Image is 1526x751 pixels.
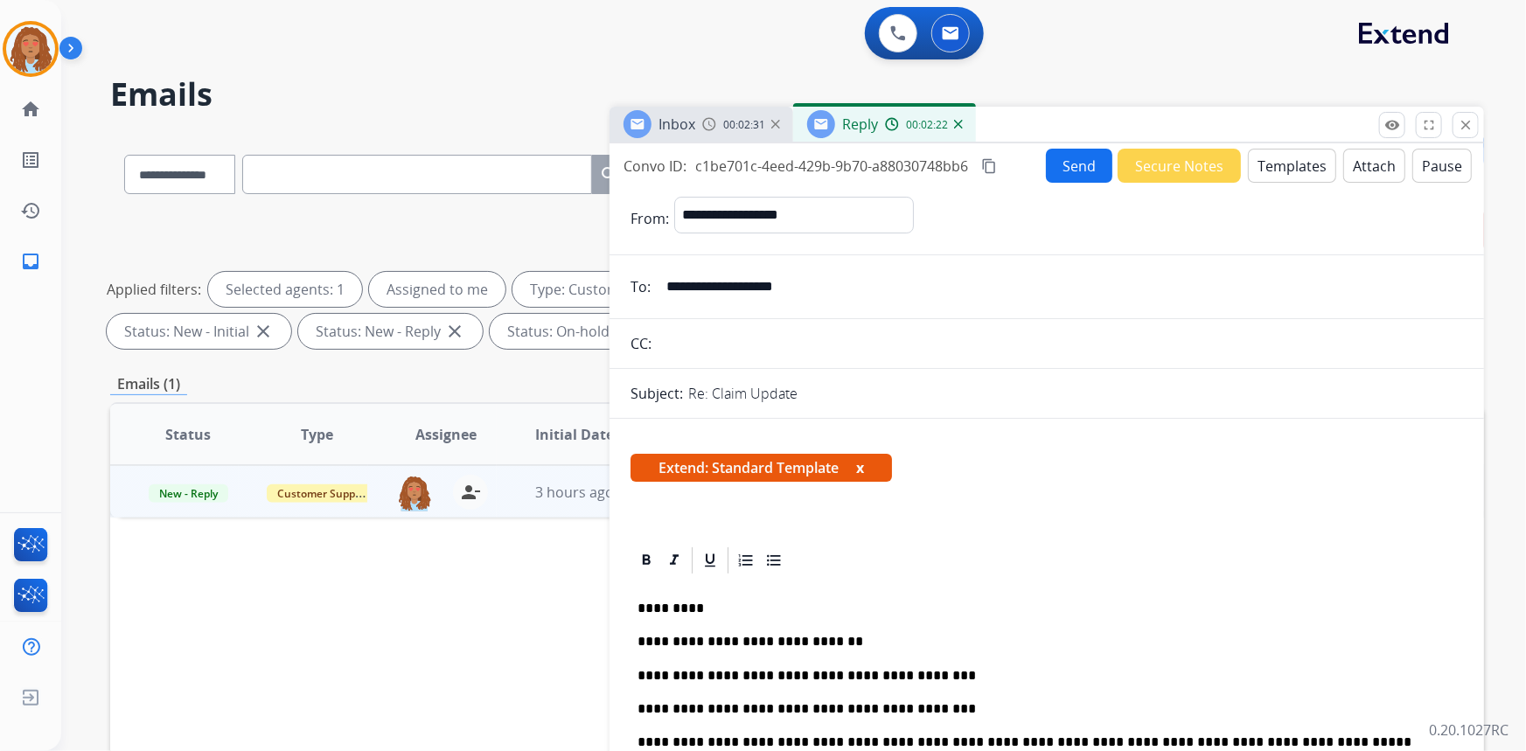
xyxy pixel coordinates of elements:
[1458,117,1474,133] mat-icon: close
[298,314,483,349] div: Status: New - Reply
[110,373,187,395] p: Emails (1)
[301,424,333,445] span: Type
[1421,117,1437,133] mat-icon: fullscreen
[20,251,41,272] mat-icon: inbox
[20,150,41,170] mat-icon: list_alt
[267,484,380,503] span: Customer Support
[460,482,481,503] mat-icon: person_remove
[535,424,614,445] span: Initial Date
[723,118,765,132] span: 00:02:31
[631,454,892,482] span: Extend: Standard Template
[1118,149,1241,183] button: Secure Notes
[1384,117,1400,133] mat-icon: remove_red_eye
[6,24,55,73] img: avatar
[842,115,878,134] span: Reply
[695,156,968,176] span: c1be701c-4eed-429b-9b70-a88030748bb6
[512,272,734,307] div: Type: Customer Support
[490,314,717,349] div: Status: On-hold – Internal
[633,547,659,574] div: Bold
[20,200,41,221] mat-icon: history
[535,483,614,502] span: 3 hours ago
[658,115,695,134] span: Inbox
[761,547,787,574] div: Bullet List
[397,475,432,511] img: agent-avatar
[856,457,864,478] button: x
[599,164,620,185] mat-icon: search
[20,99,41,120] mat-icon: home
[1046,149,1112,183] button: Send
[165,424,211,445] span: Status
[107,314,291,349] div: Status: New - Initial
[444,321,465,342] mat-icon: close
[253,321,274,342] mat-icon: close
[369,272,505,307] div: Assigned to me
[631,383,683,404] p: Subject:
[661,547,687,574] div: Italic
[1343,149,1405,183] button: Attach
[415,424,477,445] span: Assignee
[107,279,201,300] p: Applied filters:
[1429,720,1509,741] p: 0.20.1027RC
[208,272,362,307] div: Selected agents: 1
[631,333,652,354] p: CC:
[981,158,997,174] mat-icon: content_copy
[624,156,686,177] p: Convo ID:
[697,547,723,574] div: Underline
[149,484,228,503] span: New - Reply
[631,208,669,229] p: From:
[733,547,759,574] div: Ordered List
[1248,149,1336,183] button: Templates
[688,383,798,404] p: Re: Claim Update
[631,276,651,297] p: To:
[906,118,948,132] span: 00:02:22
[110,77,1484,112] h2: Emails
[1412,149,1472,183] button: Pause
